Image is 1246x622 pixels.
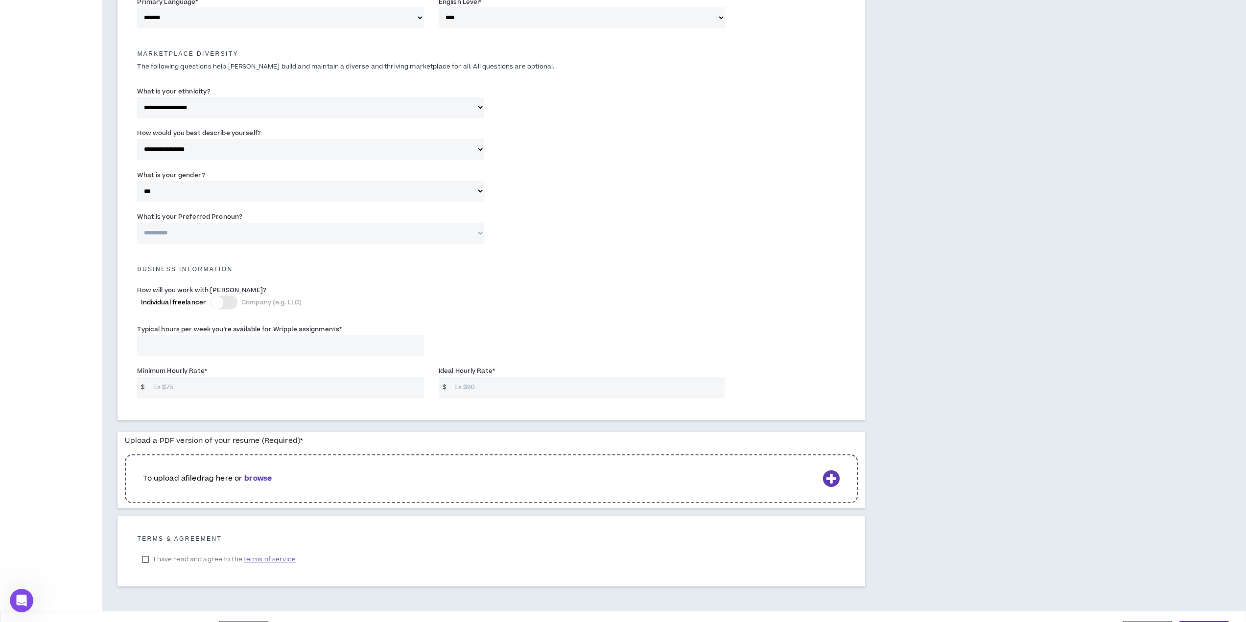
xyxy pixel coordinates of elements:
p: To upload a file drag here or [143,473,818,484]
h5: Business Information [130,266,853,273]
span: $ [137,377,148,398]
span: Individual freelancer [141,298,206,307]
h5: Terms & Agreement [137,535,846,542]
span: Company (e.g. LLC) [241,298,302,307]
label: How will you work with [PERSON_NAME]? [137,282,266,298]
div: To upload afiledrag here orbrowse [125,449,858,508]
span: terms of service [244,554,296,564]
label: What is your ethnicity? [137,84,211,99]
p: The following questions help [PERSON_NAME] build and maintain a diverse and thriving marketplace ... [130,62,853,71]
label: What is your Preferred Pronoun? [137,209,242,225]
label: Typical hours per week you're available for Wripple assignments [137,322,342,337]
label: How would you best describe yourself? [137,125,260,141]
label: Ideal Hourly Rate [439,363,495,379]
label: Upload a PDF version of your resume (Required) [125,432,303,449]
span: $ [439,377,450,398]
label: What is your gender? [137,167,205,183]
input: Ex $90 [449,377,725,398]
label: I have read and agree to the [137,552,300,567]
h5: Marketplace Diversity [130,50,853,57]
input: Ex $75 [148,377,424,398]
iframe: Intercom live chat [10,589,33,612]
b: browse [244,473,272,484]
label: Minimum Hourly Rate [137,363,207,379]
